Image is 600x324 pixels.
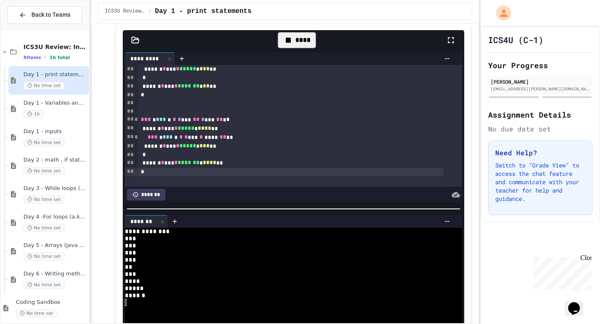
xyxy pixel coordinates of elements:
button: Back to Teams [8,6,82,24]
span: Coding Sandbox [16,299,87,306]
div: No due date set [488,124,592,134]
span: Day 1 - print statements [155,6,251,16]
span: No time set [16,309,57,317]
span: Day 1 - print statements [23,71,87,78]
h1: ICS4U (C-1) [488,34,543,46]
span: Day 4 -For loops (a.k.a. counted loops) [23,213,87,221]
span: Day 6 - Writing methods (functions in Python) [23,270,87,278]
span: Back to Teams [31,10,70,19]
span: No time set [23,82,65,90]
span: No time set [23,252,65,260]
span: 1h total [49,55,70,60]
span: No time set [23,281,65,289]
iframe: chat widget [565,291,592,316]
span: No time set [23,224,65,232]
h2: Assignment Details [488,109,592,121]
h2: Your Progress [488,59,592,71]
span: No time set [23,195,65,203]
span: Day 5 - Arrays (Java version of lists) [23,242,87,249]
h3: Need Help? [495,148,585,158]
span: Day 3 - While loops (a.k.a. conditional loops) [23,185,87,192]
div: [PERSON_NAME] [491,78,590,85]
span: 8 items [23,55,41,60]
span: Day 2 - math , if statements (a.k.a. conditionals) and Boolean operators [23,157,87,164]
span: Day 1 - Variables and Data Types [23,100,87,107]
span: No time set [23,139,65,147]
div: Chat with us now!Close [3,3,58,53]
span: 1h [23,110,44,118]
span: ICS3U Review: Introduction to java [105,8,145,15]
div: My Account [487,3,513,23]
span: • [44,54,46,61]
span: / [149,8,152,15]
span: No time set [23,167,65,175]
div: [EMAIL_ADDRESS][PERSON_NAME][DOMAIN_NAME] [491,86,590,92]
span: Day 1 - inputs [23,128,87,135]
iframe: chat widget [530,254,592,290]
span: ICS3U Review: Introduction to java [23,43,87,51]
p: Switch to "Grade View" to access the chat feature and communicate with your teacher for help and ... [495,161,585,203]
